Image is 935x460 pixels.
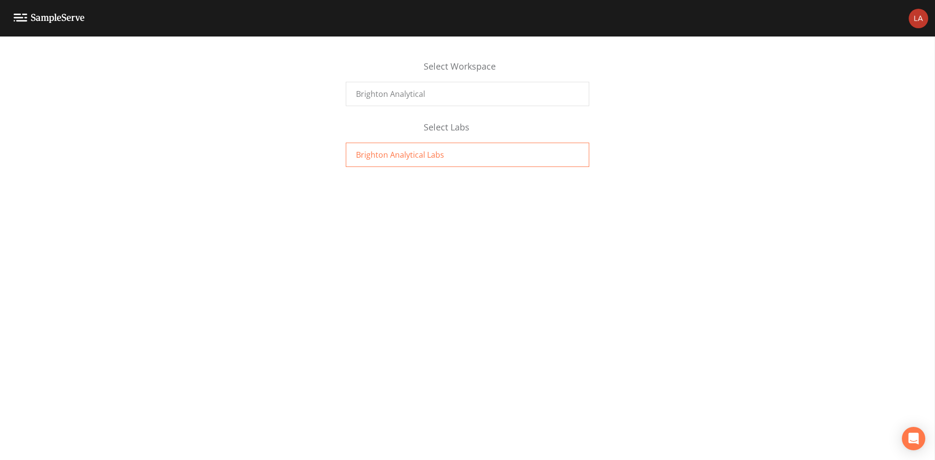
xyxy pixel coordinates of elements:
div: Select Workspace [346,60,589,82]
span: Brighton Analytical [356,88,425,100]
span: Brighton Analytical Labs [356,149,444,161]
div: Select Labs [346,121,589,143]
a: Brighton Analytical [346,82,589,106]
img: bd2ccfa184a129701e0c260bc3a09f9b [909,9,928,28]
div: Open Intercom Messenger [902,427,925,450]
a: Brighton Analytical Labs [346,143,589,167]
img: logo [14,14,85,23]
